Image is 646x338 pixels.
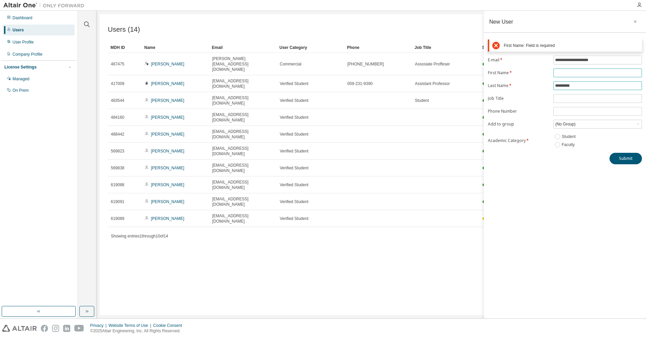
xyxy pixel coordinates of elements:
[488,109,549,114] label: Phone Number
[488,121,549,127] label: Add to group
[151,115,184,120] a: [PERSON_NAME]
[488,57,549,63] label: E-mail
[280,98,308,103] span: Verified Student
[151,132,184,137] a: [PERSON_NAME]
[415,98,429,103] span: Student
[488,70,549,76] label: First Name
[111,234,168,238] span: Showing entries 1 through 10 of 14
[347,61,384,67] span: [PHONE_NUMBER]
[108,323,153,328] div: Website Terms of Use
[151,62,184,66] a: [PERSON_NAME]
[415,81,450,86] span: Assistant Professor
[2,325,37,332] img: altair_logo.svg
[151,98,184,103] a: [PERSON_NAME]
[610,153,642,164] button: Submit
[280,165,308,171] span: Verified Student
[63,325,70,332] img: linkedin.svg
[280,182,308,188] span: Verified Student
[13,76,29,82] div: Managed
[488,83,549,88] label: Last Name
[111,182,124,188] span: 619088
[4,64,36,70] div: License Settings
[41,325,48,332] img: facebook.svg
[111,98,124,103] span: 483544
[280,61,301,67] span: Commercial
[554,120,642,128] div: (No Group)
[489,19,513,24] div: New User
[212,95,274,106] span: [EMAIL_ADDRESS][DOMAIN_NAME]
[111,115,124,120] span: 484160
[279,42,342,53] div: User Category
[108,26,140,33] span: Users (14)
[347,42,409,53] div: Phone
[212,163,274,173] span: [EMAIL_ADDRESS][DOMAIN_NAME]
[110,42,139,53] div: MDH ID
[212,78,274,89] span: [EMAIL_ADDRESS][DOMAIN_NAME]
[13,15,32,21] div: Dashboard
[562,133,577,141] label: Student
[562,141,576,149] label: Faculty
[488,138,549,143] label: Academic Category
[13,52,43,57] div: Company Profile
[212,112,274,123] span: [EMAIL_ADDRESS][DOMAIN_NAME]
[74,325,84,332] img: youtube.svg
[151,216,184,221] a: [PERSON_NAME]
[111,148,124,154] span: 569823
[280,199,308,204] span: Verified Student
[13,39,34,45] div: User Profile
[144,42,206,53] div: Name
[280,148,308,154] span: Verified Student
[415,61,450,67] span: Assosiate Proffeser
[111,216,124,221] span: 619089
[280,81,308,86] span: Verified Student
[504,43,639,48] div: First Name: Field is required
[212,42,274,53] div: Email
[111,61,124,67] span: 467475
[111,165,124,171] span: 569838
[212,196,274,207] span: [EMAIL_ADDRESS][DOMAIN_NAME]
[151,166,184,170] a: [PERSON_NAME]
[151,182,184,187] a: [PERSON_NAME]
[347,81,373,86] span: 059-231-9390
[3,2,88,9] img: Altair One
[554,120,576,128] div: (No Group)
[212,129,274,140] span: [EMAIL_ADDRESS][DOMAIN_NAME]
[212,213,274,224] span: [EMAIL_ADDRESS][DOMAIN_NAME]
[151,149,184,153] a: [PERSON_NAME]
[111,132,124,137] span: 488442
[13,88,29,93] div: On Prem
[280,132,308,137] span: Verified Student
[111,199,124,204] span: 619091
[280,115,308,120] span: Verified Student
[212,56,274,72] span: [PERSON_NAME][EMAIL_ADDRESS][DOMAIN_NAME]
[151,199,184,204] a: [PERSON_NAME]
[488,96,549,101] label: Job Title
[13,27,24,33] div: Users
[212,179,274,190] span: [EMAIL_ADDRESS][DOMAIN_NAME]
[151,81,184,86] a: [PERSON_NAME]
[280,216,308,221] span: Verified Student
[111,81,124,86] span: 417009
[153,323,186,328] div: Cookie Consent
[482,42,594,53] div: Status
[90,323,108,328] div: Privacy
[212,146,274,157] span: [EMAIL_ADDRESS][DOMAIN_NAME]
[52,325,59,332] img: instagram.svg
[90,328,186,334] p: © 2025 Altair Engineering, Inc. All Rights Reserved.
[415,42,477,53] div: Job Title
